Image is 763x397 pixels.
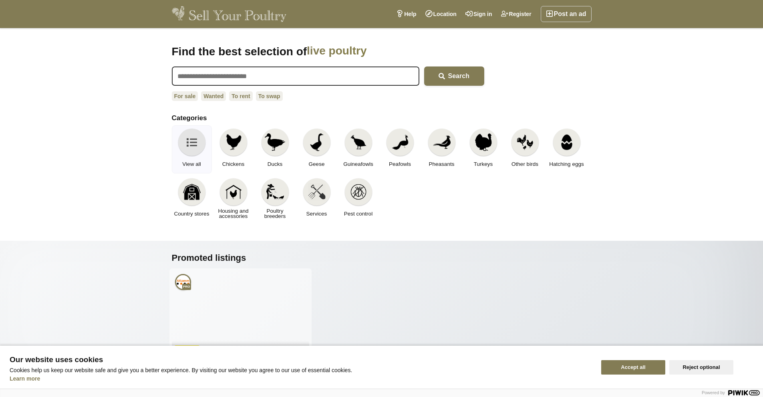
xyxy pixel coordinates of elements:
a: Help [392,6,421,22]
h2: Promoted listings [172,253,592,263]
span: Turkeys [474,161,493,167]
a: Geese Geese [297,125,337,173]
img: Peafowls [391,133,409,151]
img: Services [308,183,326,201]
a: To rent [229,91,252,101]
span: Our website uses cookies [10,356,592,364]
img: Country stores [183,183,201,201]
a: Pest control Pest control [338,175,378,223]
span: Search [448,73,469,79]
h2: Categories [172,114,592,122]
a: Other birds Other birds [505,125,545,173]
span: View all [182,161,201,167]
a: Ducks Ducks [255,125,295,173]
img: Pest control [350,183,367,201]
img: Pheasants [433,133,451,151]
img: Sell Your Poultry [172,6,287,22]
span: live poultry [307,44,441,58]
a: Pheasants Pheasants [422,125,462,173]
img: Poultry breeders [266,183,284,201]
span: Services [306,211,327,216]
a: Wanted [201,91,226,101]
img: Turkeys [475,133,492,151]
a: Services Services [297,175,337,223]
a: For sale [172,91,198,101]
button: Search [424,67,484,86]
a: Guineafowls Guineafowls [338,125,378,173]
a: Peafowls Peafowls [380,125,420,173]
img: Guineafowls [350,133,367,151]
img: Chickens [225,133,242,151]
span: Powered by [702,390,725,395]
a: Sign in [461,6,497,22]
img: Geese [308,133,326,151]
span: Peafowls [389,161,411,167]
a: To swap [256,91,283,101]
h1: Find the best selection of [172,44,484,58]
img: Housing and accessories [225,183,242,201]
button: Accept all [601,360,665,375]
a: Register [497,6,536,22]
span: Pest control [344,211,372,216]
a: Country stores Country stores [172,175,212,223]
a: Check with seller 1 [172,341,309,367]
img: Other birds [516,133,534,151]
a: Learn more [10,375,40,382]
a: Post an ad [541,6,592,22]
span: Hatching eggs [549,161,584,167]
img: Agricultural CCTV and Wi-Fi solutions [172,271,309,367]
p: Cookies help us keep our website safe and give you a better experience. By visiting our website y... [10,367,592,373]
a: Pro [175,274,191,290]
span: Ducks [268,161,283,167]
a: Location [421,6,461,22]
button: Reject optional [669,360,733,375]
img: AKomm [175,274,191,290]
a: Poultry breeders Poultry breeders [255,175,295,223]
span: Other birds [511,161,538,167]
a: View all [172,125,212,173]
img: Hatching eggs [558,133,576,151]
a: Turkeys Turkeys [463,125,503,173]
img: Ducks [265,133,285,151]
span: Chickens [222,161,245,167]
span: Promoted [174,345,200,353]
span: Country stores [174,211,209,216]
span: Poultry breeders [258,208,293,219]
span: Professional member [182,284,191,290]
a: Housing and accessories Housing and accessories [213,175,254,223]
a: Hatching eggs Hatching eggs [547,125,587,173]
span: Guineafowls [343,161,373,167]
span: Geese [309,161,325,167]
a: Chickens Chickens [213,125,254,173]
span: Housing and accessories [216,208,251,219]
span: Pheasants [429,161,455,167]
